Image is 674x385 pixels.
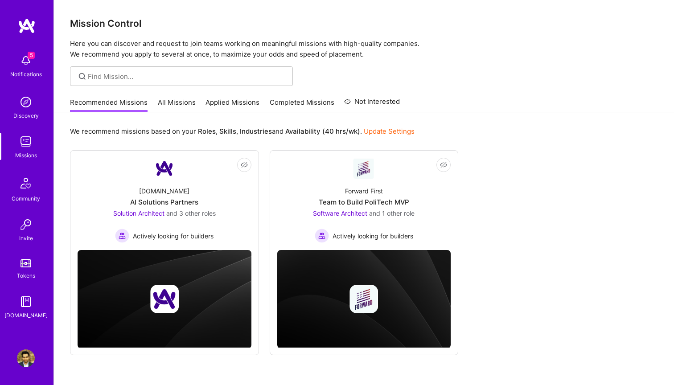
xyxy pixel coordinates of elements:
img: Company Logo [353,158,374,179]
img: Invite [17,216,35,233]
img: cover [78,250,251,348]
img: Actively looking for builders [315,229,329,243]
i: icon SearchGrey [77,71,87,82]
img: Community [15,172,37,194]
b: Industries [240,127,272,135]
img: bell [17,52,35,70]
a: Company LogoForward FirstTeam to Build PoliTech MVPSoftware Architect and 1 other roleActively lo... [277,158,451,243]
img: tokens [21,259,31,267]
span: Solution Architect [113,209,164,217]
img: Actively looking for builders [115,229,129,243]
img: User Avatar [17,349,35,367]
span: and 3 other roles [166,209,216,217]
div: AI Solutions Partners [130,197,198,207]
a: All Missions [158,98,196,112]
img: Company logo [349,285,378,313]
span: and 1 other role [369,209,415,217]
a: Not Interested [344,96,400,112]
span: Actively looking for builders [333,231,413,241]
a: Completed Missions [270,98,334,112]
div: Discovery [13,111,39,120]
img: Company logo [150,285,179,313]
p: We recommend missions based on your , , and . [70,127,415,136]
b: Availability (40 hrs/wk) [285,127,360,135]
div: [DOMAIN_NAME] [139,186,189,196]
div: Forward First [345,186,383,196]
span: Actively looking for builders [133,231,214,241]
b: Skills [219,127,236,135]
div: Tokens [17,271,35,280]
a: User Avatar [15,349,37,367]
input: Find Mission... [88,72,286,81]
a: Update Settings [364,127,415,135]
h3: Mission Control [70,18,658,29]
p: Here you can discover and request to join teams working on meaningful missions with high-quality ... [70,38,658,60]
div: [DOMAIN_NAME] [4,311,48,320]
div: Team to Build PoliTech MVP [319,197,409,207]
img: discovery [17,93,35,111]
div: Community [12,194,40,203]
span: 5 [28,52,35,59]
b: Roles [198,127,216,135]
img: cover [277,250,451,348]
span: Software Architect [313,209,367,217]
i: icon EyeClosed [440,161,447,168]
div: Invite [19,233,33,243]
div: Missions [15,151,37,160]
img: guide book [17,293,35,311]
i: icon EyeClosed [241,161,248,168]
a: Applied Missions [205,98,259,112]
img: logo [18,18,36,34]
a: Company Logo[DOMAIN_NAME]AI Solutions PartnersSolution Architect and 3 other rolesActively lookin... [78,158,251,243]
img: Company Logo [154,158,175,179]
a: Recommended Missions [70,98,148,112]
div: Notifications [10,70,42,79]
img: teamwork [17,133,35,151]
